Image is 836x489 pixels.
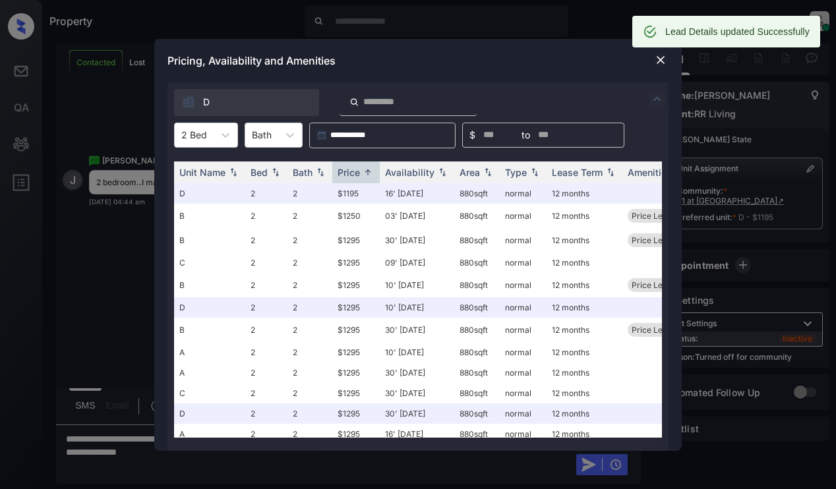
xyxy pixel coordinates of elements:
[380,204,454,228] td: 03' [DATE]
[469,128,475,142] span: $
[174,342,245,362] td: A
[227,167,240,177] img: sorting
[332,403,380,424] td: $1295
[332,362,380,383] td: $1295
[380,362,454,383] td: 30' [DATE]
[251,167,268,178] div: Bed
[203,95,210,109] span: D
[649,91,665,107] img: icon-zuma
[454,403,500,424] td: 880 sqft
[500,228,547,252] td: normal
[245,342,287,362] td: 2
[245,228,287,252] td: 2
[380,297,454,318] td: 10' [DATE]
[454,297,500,318] td: 880 sqft
[380,228,454,252] td: 30' [DATE]
[287,183,332,204] td: 2
[528,167,541,177] img: sorting
[174,273,245,297] td: B
[460,167,480,178] div: Area
[314,167,327,177] img: sorting
[547,383,622,403] td: 12 months
[552,167,603,178] div: Lease Term
[245,424,287,444] td: 2
[332,273,380,297] td: $1295
[380,273,454,297] td: 10' [DATE]
[332,342,380,362] td: $1295
[174,383,245,403] td: C
[632,280,680,290] span: Price Leader
[632,235,680,245] span: Price Leader
[338,167,360,178] div: Price
[385,167,434,178] div: Availability
[500,318,547,342] td: normal
[174,252,245,273] td: C
[500,403,547,424] td: normal
[505,167,527,178] div: Type
[174,362,245,383] td: A
[287,252,332,273] td: 2
[500,424,547,444] td: normal
[500,204,547,228] td: normal
[174,297,245,318] td: D
[632,211,680,221] span: Price Leader
[547,318,622,342] td: 12 months
[287,297,332,318] td: 2
[481,167,494,177] img: sorting
[245,383,287,403] td: 2
[380,424,454,444] td: 16' [DATE]
[287,273,332,297] td: 2
[174,424,245,444] td: A
[380,318,454,342] td: 30' [DATE]
[632,325,680,335] span: Price Leader
[245,183,287,204] td: 2
[547,228,622,252] td: 12 months
[287,424,332,444] td: 2
[287,362,332,383] td: 2
[332,383,380,403] td: $1295
[547,342,622,362] td: 12 months
[380,403,454,424] td: 30' [DATE]
[547,183,622,204] td: 12 months
[174,183,245,204] td: D
[547,252,622,273] td: 12 months
[454,362,500,383] td: 880 sqft
[500,362,547,383] td: normal
[454,424,500,444] td: 880 sqft
[454,383,500,403] td: 880 sqft
[332,318,380,342] td: $1295
[269,167,282,177] img: sorting
[454,273,500,297] td: 880 sqft
[293,167,313,178] div: Bath
[174,204,245,228] td: B
[380,252,454,273] td: 09' [DATE]
[547,403,622,424] td: 12 months
[245,403,287,424] td: 2
[380,183,454,204] td: 16' [DATE]
[454,183,500,204] td: 880 sqft
[287,318,332,342] td: 2
[361,167,374,177] img: sorting
[245,362,287,383] td: 2
[522,128,530,142] span: to
[665,20,810,43] div: Lead Details updated Successfully
[245,297,287,318] td: 2
[332,424,380,444] td: $1295
[332,252,380,273] td: $1295
[436,167,449,177] img: sorting
[287,383,332,403] td: 2
[332,183,380,204] td: $1195
[245,204,287,228] td: 2
[454,228,500,252] td: 880 sqft
[245,318,287,342] td: 2
[380,383,454,403] td: 30' [DATE]
[179,167,225,178] div: Unit Name
[547,204,622,228] td: 12 months
[380,342,454,362] td: 10' [DATE]
[182,96,195,109] img: icon-zuma
[287,403,332,424] td: 2
[500,273,547,297] td: normal
[287,204,332,228] td: 2
[547,273,622,297] td: 12 months
[454,318,500,342] td: 880 sqft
